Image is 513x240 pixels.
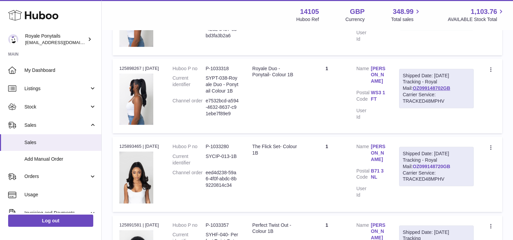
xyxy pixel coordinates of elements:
span: Usage [24,192,96,198]
dt: Huboo P no [173,65,206,72]
a: B71 3NL [371,168,386,181]
div: Royale Duo - Ponytail- Colour 1B [252,65,297,78]
a: 1,103.76 AVAILABLE Stock Total [448,7,505,23]
strong: GBP [350,7,364,16]
div: Perfect Twist Out - Colour 1B [252,222,297,235]
span: 1,103.76 [471,7,497,16]
div: Huboo Ref [296,16,319,23]
img: 141051741008947.png [119,152,153,203]
dt: Name [356,65,371,86]
div: Shipped Date: [DATE] [403,73,470,79]
span: Total sales [391,16,421,23]
dt: Postal Code [356,89,371,104]
span: [EMAIL_ADDRESS][DOMAIN_NAME] [25,40,100,45]
dt: Name [356,143,371,164]
a: WS3 1FT [371,89,386,102]
dd: P-1033280 [205,143,239,150]
div: Tracking - Royal Mail: [399,69,474,108]
dt: User Id [356,185,371,198]
span: Orders [24,173,89,180]
dt: User Id [356,107,371,120]
strong: 14105 [300,7,319,16]
td: 1 [304,137,350,212]
span: My Dashboard [24,67,96,74]
span: Sales [24,122,89,128]
span: AVAILABLE Stock Total [448,16,505,23]
a: Log out [8,215,93,227]
div: Currency [346,16,365,23]
dd: eed4d238-59a6-4f0f-abdc-8b9220814c34 [205,169,239,189]
a: OZ099148720GB [413,164,450,169]
span: Stock [24,104,89,110]
dd: e7532bcd-a594-4632-8637-c91ebe7f89e9 [205,98,239,117]
dt: Current identifier [173,75,206,94]
span: Sales [24,139,96,146]
div: Shipped Date: [DATE] [403,229,470,236]
img: qphill92@gmail.com [8,34,18,44]
div: Carrier Service: TRACKED48MPHV [403,92,470,104]
dt: Channel order [173,98,206,117]
td: 1 [304,59,350,133]
div: The Flick Set- Colour 1B [252,143,297,156]
img: 141051741008061.png [119,74,153,125]
a: [PERSON_NAME] [371,65,386,85]
div: 125898267 | [DATE] [119,65,159,72]
a: OZ099148702GB [413,85,450,91]
dd: P-1033318 [205,65,239,72]
dt: Huboo P no [173,222,206,228]
a: [PERSON_NAME] [371,143,386,163]
span: Invoicing and Payments [24,210,89,216]
dt: Channel order [173,169,206,189]
dt: User Id [356,29,371,42]
span: Listings [24,85,89,92]
dd: P-1033357 [205,222,239,228]
div: 125893465 | [DATE] [119,143,159,149]
dt: Huboo P no [173,143,206,150]
a: 348.99 Total sales [391,7,421,23]
div: Tracking - Royal Mail: [399,147,474,186]
dd: SYCIP-013-1B [205,153,239,166]
dt: Current identifier [173,153,206,166]
span: 348.99 [393,7,413,16]
div: Shipped Date: [DATE] [403,151,470,157]
div: Carrier Service: TRACKED48MPHV [403,170,470,183]
div: 125891581 | [DATE] [119,222,159,228]
dd: SYPT-038-Royale Duo - Ponytail Colour 1B [205,75,239,94]
span: Add Manual Order [24,156,96,162]
dt: Postal Code [356,168,371,182]
div: Royale Ponytails [25,33,86,46]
